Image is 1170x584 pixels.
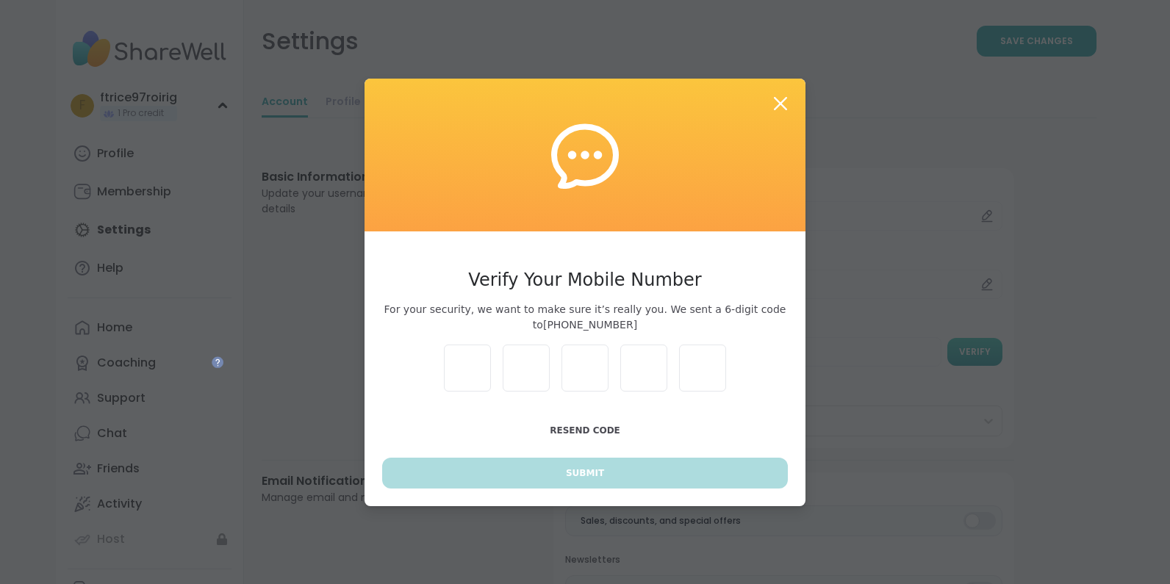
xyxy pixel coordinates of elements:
span: For your security, we want to make sure it’s really you. We sent a 6-digit code to [PHONE_NUMBER] [382,302,788,333]
span: Submit [566,466,604,480]
h3: Verify Your Mobile Number [382,267,788,293]
button: Resend Code [382,415,788,446]
button: Submit [382,458,788,489]
span: Resend Code [550,425,620,436]
iframe: Spotlight [212,356,223,368]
